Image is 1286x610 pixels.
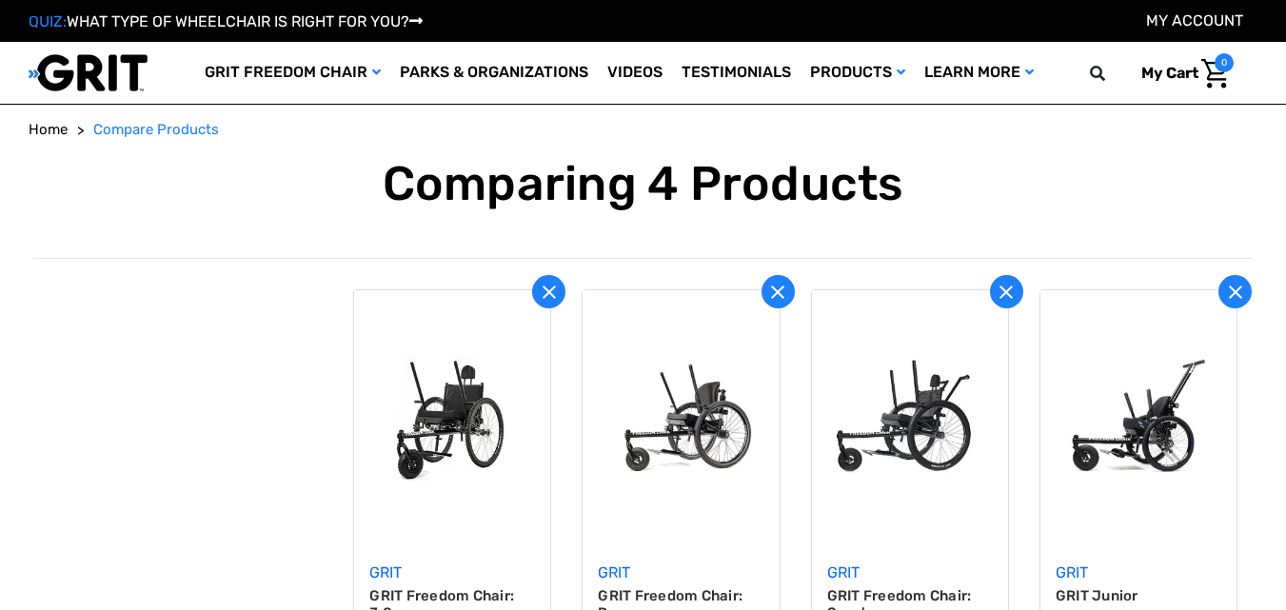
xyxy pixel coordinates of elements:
[801,42,915,104] a: Products
[1043,293,1234,544] a: GRIT Junior
[29,155,1257,212] h1: Comparing 4 Products
[1215,53,1234,72] span: 0
[1043,355,1234,482] img: GRIT Junior: GRIT Freedom Chair all terrain wheelchair engineered specifically for kids
[369,563,402,581] a: GRIT
[827,563,860,581] a: GRIT
[915,42,1043,104] a: Learn More
[29,53,148,92] img: GRIT All-Terrain Wheelchair and Mobility Equipment
[672,42,801,104] a: Testimonials
[598,42,672,104] a: Videos
[1127,53,1234,93] a: Cart with 0 items
[1056,563,1088,581] a: GRIT
[1098,53,1127,93] input: Search
[357,355,547,482] img: GRIT Freedom Chair: 3.0
[390,42,598,104] a: Parks & Organizations
[195,42,390,104] a: GRIT Freedom Chair
[29,12,67,30] span: QUIZ:
[93,121,219,138] span: Compare Products
[93,119,219,141] a: Compare Products
[29,119,68,141] a: Home
[29,121,68,138] span: Home
[585,293,776,544] a: GRIT Freedom Chair: Pro
[598,563,630,581] a: GRIT
[815,293,1005,544] a: GRIT Freedom Chair: Spartan
[29,12,423,30] a: QUIZ:WHAT TYPE OF WHEELCHAIR IS RIGHT FOR YOU?
[29,119,1257,141] nav: Breadcrumb
[1141,64,1198,82] span: My Cart
[1146,11,1243,30] a: Account
[357,293,547,544] a: GRIT Freedom Chair: 3.0
[585,355,776,482] img: GRIT Freedom Chair Pro: the Pro model shown including contoured Invacare Matrx seatback, Spinergy...
[815,355,1005,482] img: GRIT Freedom Chair: Spartan
[1056,587,1221,604] a: GRIT Junior
[1201,59,1229,89] img: Cart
